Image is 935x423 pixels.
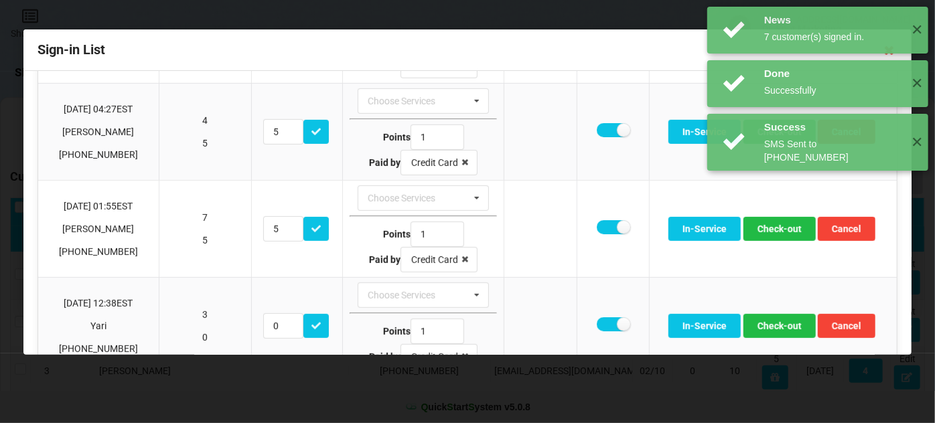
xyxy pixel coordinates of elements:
[383,326,411,337] b: Points
[764,30,902,44] div: 7 customer(s) signed in.
[818,217,875,241] button: Cancel
[45,102,152,116] p: [DATE] 04:27 EST
[369,157,401,168] b: Paid by
[411,158,458,167] div: Credit Card
[45,222,152,236] p: [PERSON_NAME]
[263,119,303,145] input: Redeem
[45,297,152,310] p: [DATE] 12:38 EST
[743,217,816,241] button: Check-out
[411,319,464,344] input: Type Points
[668,120,741,144] button: In-Service
[45,148,152,161] p: [PHONE_NUMBER]
[764,84,902,97] div: Successfully
[45,245,152,258] p: [PHONE_NUMBER]
[364,94,455,109] div: Choose Services
[369,351,401,362] b: Paid by
[165,331,244,344] p: 0
[764,67,902,80] div: Done
[165,211,244,224] p: 7
[411,352,458,361] div: Credit Card
[23,29,912,71] div: Sign-in List
[165,234,244,247] p: 5
[668,217,741,241] button: In-Service
[764,13,902,27] div: News
[45,199,152,213] p: [DATE] 01:55 EST
[764,120,902,134] div: Success
[165,308,244,321] p: 3
[743,314,816,338] button: Check-out
[45,319,152,333] p: Yari
[383,229,411,240] b: Points
[45,125,152,139] p: [PERSON_NAME]
[818,314,875,338] button: Cancel
[764,137,902,164] div: SMS Sent to [PHONE_NUMBER]
[411,61,458,70] div: Credit Card
[411,255,458,264] div: Credit Card
[165,137,244,150] p: 5
[411,124,464,150] input: Type Points
[364,191,455,206] div: Choose Services
[263,216,303,242] input: Redeem
[411,222,464,247] input: Type Points
[165,114,244,127] p: 4
[45,342,152,355] p: [PHONE_NUMBER]
[263,313,303,339] input: Redeem
[668,314,741,338] button: In-Service
[364,288,455,303] div: Choose Services
[383,132,411,143] b: Points
[369,254,401,265] b: Paid by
